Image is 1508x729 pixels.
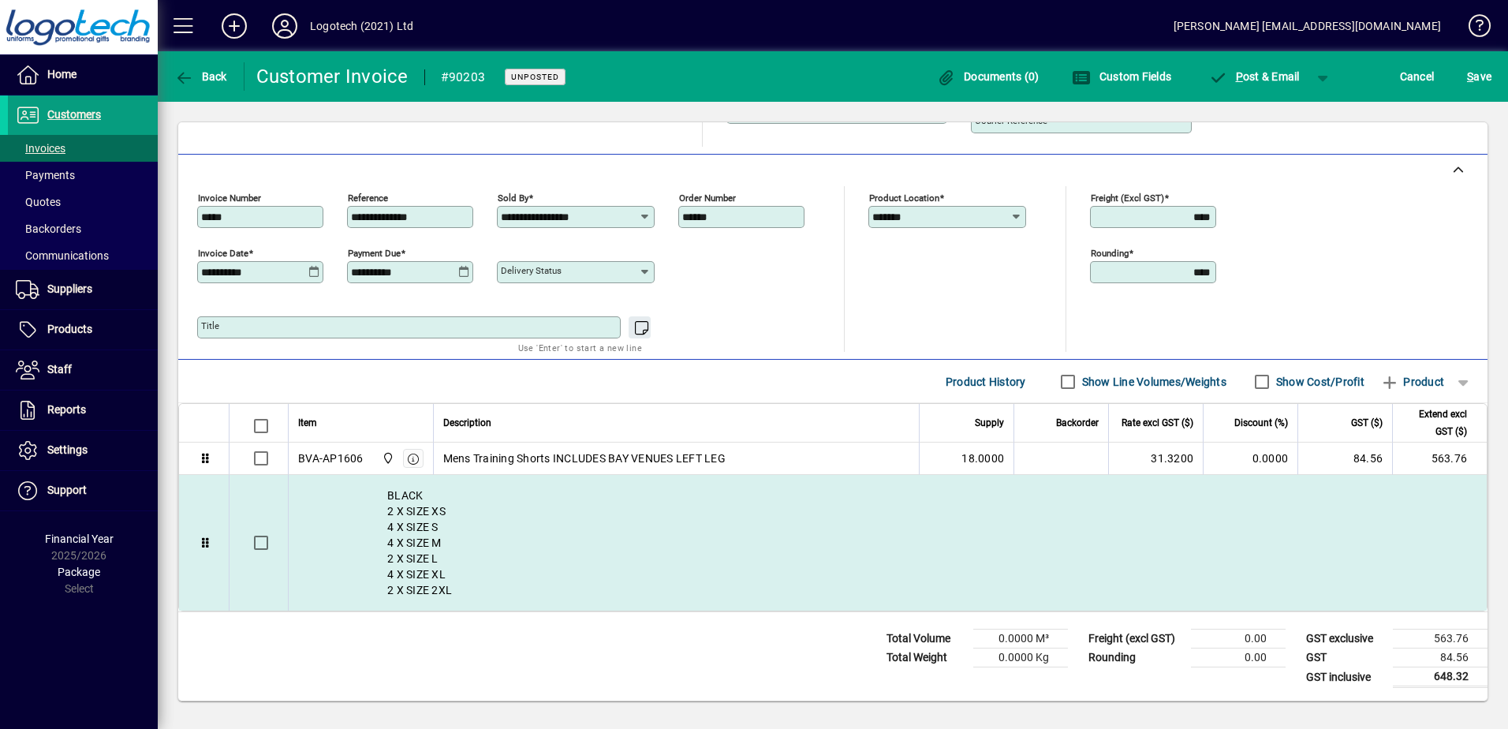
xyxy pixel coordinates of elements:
mat-label: Product location [869,193,939,204]
td: 563.76 [1393,630,1487,649]
span: Documents (0) [937,70,1040,83]
mat-label: Freight (excl GST) [1091,193,1164,204]
span: ave [1467,64,1491,89]
span: Back [174,70,227,83]
td: 563.76 [1392,443,1487,475]
span: Invoices [16,142,65,155]
div: Logotech (2021) Ltd [310,13,413,39]
span: P [1236,70,1243,83]
td: GST [1298,649,1393,667]
a: Communications [8,242,158,269]
span: GST ($) [1351,414,1383,432]
td: GST exclusive [1298,630,1393,649]
span: Extend excl GST ($) [1402,406,1467,440]
mat-label: Payment due [348,248,401,259]
a: Backorders [8,215,158,242]
span: Settings [47,443,88,456]
span: Staff [47,363,72,376]
a: Products [8,310,158,350]
mat-label: Title [201,320,219,331]
td: 0.0000 Kg [973,649,1068,667]
a: Knowledge Base [1457,3,1488,54]
td: GST inclusive [1298,667,1393,687]
a: Staff [8,350,158,390]
mat-label: Invoice number [198,193,261,204]
a: Invoices [8,135,158,162]
mat-label: Delivery status [501,265,562,276]
span: Backorders [16,222,81,235]
span: Support [47,484,87,496]
button: Back [170,62,231,91]
a: Reports [8,391,158,430]
span: Product [1380,369,1444,394]
span: Supply [975,414,1004,432]
a: Home [8,55,158,95]
span: Cancel [1400,64,1435,89]
span: Payments [16,169,75,181]
button: Documents (0) [933,62,1043,91]
td: 0.0000 [1203,443,1297,475]
div: BVA-AP1606 [298,450,364,466]
button: Custom Fields [1068,62,1175,91]
mat-label: Invoice date [198,248,248,259]
mat-label: Rounding [1091,248,1129,259]
span: Custom Fields [1072,70,1171,83]
span: Customers [47,108,101,121]
a: Quotes [8,189,158,215]
td: Total Weight [879,649,973,667]
td: 648.32 [1393,667,1487,687]
span: ost & Email [1208,70,1300,83]
span: Central [378,450,396,467]
span: Financial Year [45,533,114,545]
td: 84.56 [1297,443,1392,475]
span: 18.0000 [961,450,1004,466]
mat-hint: Use 'Enter' to start a new line [518,338,642,357]
span: S [1467,70,1473,83]
span: Suppliers [47,282,92,295]
td: Freight (excl GST) [1081,630,1191,649]
td: 0.00 [1191,630,1286,649]
a: Payments [8,162,158,189]
span: Reports [47,403,86,416]
button: Add [209,12,259,40]
td: Rounding [1081,649,1191,667]
span: Unposted [511,72,559,82]
a: Support [8,471,158,510]
span: Product History [946,369,1026,394]
span: Products [47,323,92,335]
div: BLACK 2 X SIZE XS 4 X SIZE S 4 X SIZE M 2 X SIZE L 4 X SIZE XL 2 X SIZE 2XL [289,475,1487,611]
span: Backorder [1056,414,1099,432]
td: 0.0000 M³ [973,630,1068,649]
label: Show Line Volumes/Weights [1079,374,1226,390]
label: Show Cost/Profit [1273,374,1364,390]
mat-label: Sold by [498,193,528,204]
button: Cancel [1396,62,1439,91]
button: Product [1372,368,1452,396]
td: Total Volume [879,630,973,649]
div: Customer Invoice [256,64,409,89]
div: #90203 [441,65,486,90]
td: 84.56 [1393,649,1487,667]
button: Profile [259,12,310,40]
button: Post & Email [1200,62,1308,91]
app-page-header-button: Back [158,62,244,91]
span: Discount (%) [1234,414,1288,432]
td: 0.00 [1191,649,1286,667]
button: Save [1463,62,1495,91]
span: Package [58,566,100,578]
span: Mens Training Shorts INCLUDES BAY VENUES LEFT LEG [443,450,726,466]
span: Rate excl GST ($) [1122,414,1193,432]
div: [PERSON_NAME] [EMAIL_ADDRESS][DOMAIN_NAME] [1174,13,1441,39]
div: 31.3200 [1118,450,1193,466]
span: Item [298,414,317,432]
button: Product History [939,368,1032,396]
mat-label: Order number [679,193,736,204]
span: Description [443,414,491,432]
mat-label: Reference [348,193,388,204]
span: Communications [16,249,109,262]
span: Home [47,68,77,80]
a: Settings [8,431,158,470]
a: Suppliers [8,270,158,309]
span: Quotes [16,196,61,208]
